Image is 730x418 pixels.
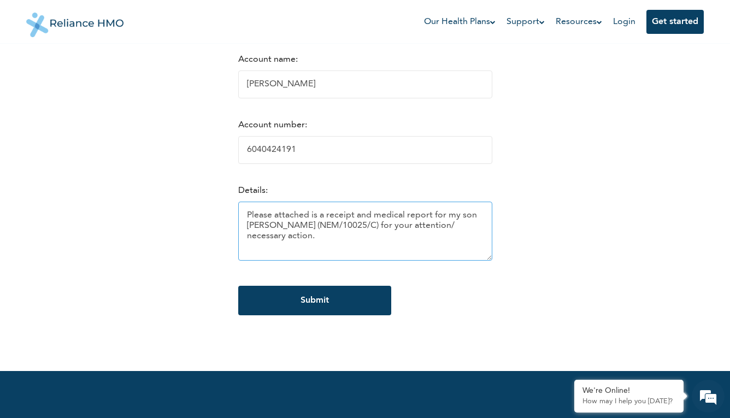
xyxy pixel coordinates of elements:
[613,17,635,26] a: Login
[57,61,184,75] div: Chat with us now
[5,332,208,370] textarea: Type your message and hit 'Enter'
[179,5,205,32] div: Minimize live chat window
[507,15,545,28] a: Support
[238,186,268,195] label: Details:
[238,55,298,64] label: Account name:
[238,121,307,129] label: Account number:
[5,390,107,397] span: Conversation
[582,397,675,406] p: How may I help you today?
[646,10,704,34] button: Get started
[63,155,151,265] span: We're online!
[238,286,391,315] input: Submit
[556,15,602,28] a: Resources
[582,386,675,396] div: We're Online!
[20,55,44,82] img: d_794563401_company_1708531726252_794563401
[107,370,209,404] div: FAQs
[424,15,496,28] a: Our Health Plans
[26,4,123,37] img: Reliance HMO's Logo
